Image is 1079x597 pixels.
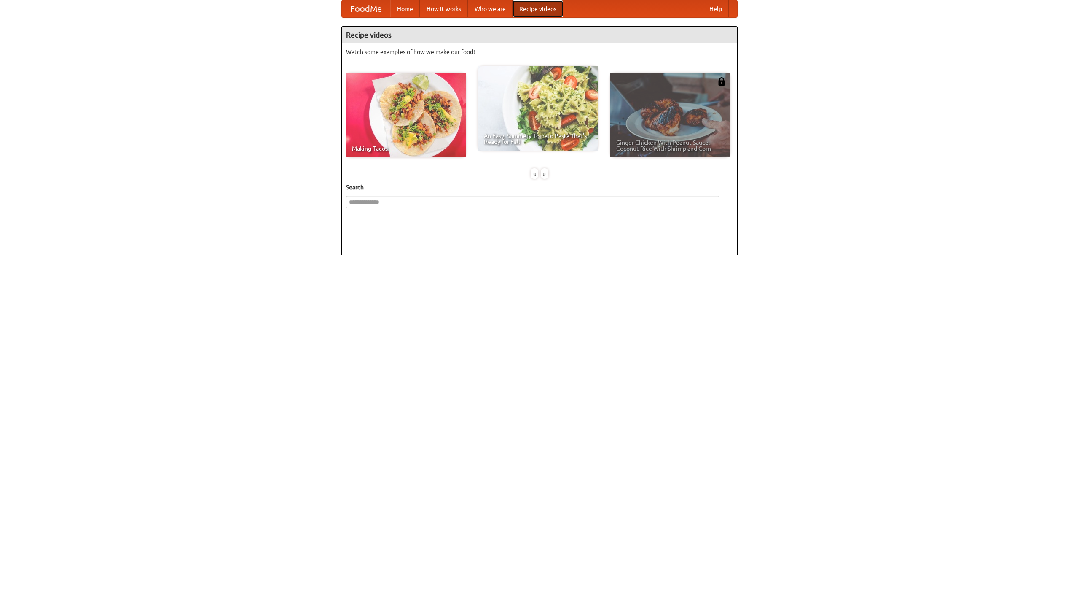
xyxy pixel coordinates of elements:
img: 483408.png [717,77,726,86]
a: Recipe videos [513,0,563,17]
a: Home [390,0,420,17]
a: Who we are [468,0,513,17]
a: How it works [420,0,468,17]
h5: Search [346,183,733,192]
a: An Easy, Summery Tomato Pasta That's Ready for Fall [478,66,598,151]
p: Watch some examples of how we make our food! [346,48,733,56]
h4: Recipe videos [342,27,737,43]
span: Making Tacos [352,146,460,151]
a: FoodMe [342,0,390,17]
div: « [531,168,538,179]
a: Making Tacos [346,73,466,157]
div: » [541,168,548,179]
span: An Easy, Summery Tomato Pasta That's Ready for Fall [484,133,592,145]
a: Help [703,0,729,17]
